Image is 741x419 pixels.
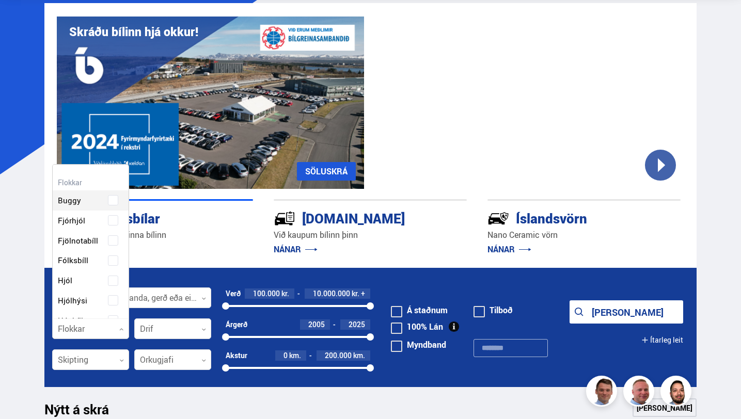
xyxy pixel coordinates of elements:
[353,351,365,360] span: km.
[391,306,448,314] label: Á staðnum
[274,207,295,229] img: tr5P-W3DuiFaO7aO.svg
[308,319,325,329] span: 2005
[487,208,644,227] div: Íslandsvörn
[226,351,247,360] div: Akstur
[474,306,513,314] label: Tilboð
[58,293,87,308] span: Hjólhýsi
[60,229,254,241] p: [PERSON_NAME] finna bílinn
[349,319,365,329] span: 2025
[8,4,39,35] button: Open LiveChat chat widget
[487,207,509,229] img: -Svtn6bYgwAsiwNX.svg
[570,300,683,324] button: [PERSON_NAME]
[58,213,85,228] span: Fjórhjól
[633,398,697,417] a: [PERSON_NAME]
[325,350,352,360] span: 200.000
[58,193,81,208] span: Buggy
[226,289,241,298] div: Verð
[297,162,356,181] a: SÖLUSKRÁ
[253,288,280,298] span: 100.000
[274,208,430,227] div: [DOMAIN_NAME]
[274,244,318,255] a: NÁNAR
[391,341,446,349] label: Myndband
[60,208,217,227] div: Íslandsbílar
[289,351,301,360] span: km.
[58,253,88,268] span: Fólksbíll
[487,244,531,255] a: NÁNAR
[58,313,83,328] span: Húsbíll
[58,273,72,288] span: Hjól
[58,233,98,248] span: Fjölnotabíll
[69,25,198,39] h1: Skráðu bílinn hjá okkur!
[361,289,365,298] span: +
[283,350,288,360] span: 0
[391,323,443,331] label: 100% Lán
[281,289,289,298] span: kr.
[641,328,683,351] button: Ítarleg leit
[588,377,619,408] img: FbJEzSuNWCJXmdc-.webp
[57,17,365,189] img: eKx6w-_Home_640_.png
[226,320,247,329] div: Árgerð
[352,289,359,298] span: kr.
[313,288,350,298] span: 10.000.000
[274,229,467,241] p: Við kaupum bílinn þinn
[487,229,681,241] p: Nano Ceramic vörn
[625,377,656,408] img: siFngHWaQ9KaOqBr.png
[662,377,693,408] img: nhp88E3Fdnt1Opn2.png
